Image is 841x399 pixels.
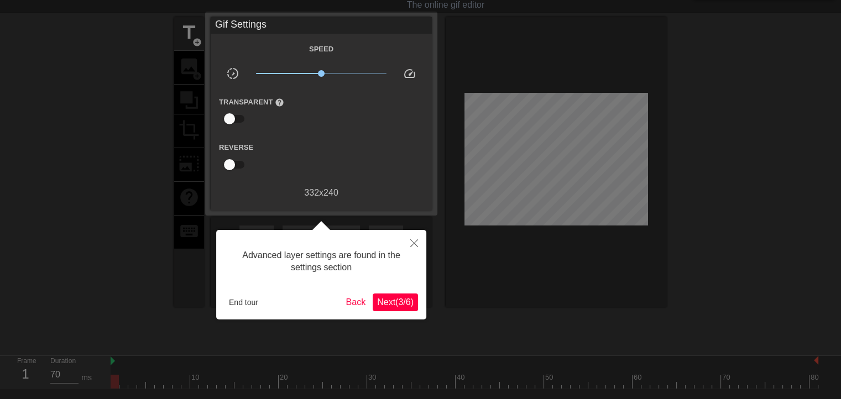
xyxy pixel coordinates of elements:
span: Next ( 3 / 6 ) [377,297,414,307]
button: Close [402,230,426,255]
button: Next [373,293,418,311]
button: End tour [224,294,263,311]
div: Advanced layer settings are found in the settings section [224,238,418,285]
button: Back [342,293,370,311]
